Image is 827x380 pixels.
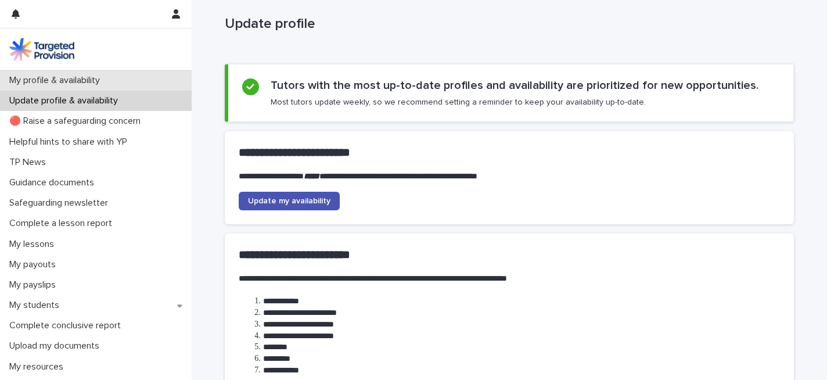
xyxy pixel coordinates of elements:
h2: Tutors with the most up-to-date profiles and availability are prioritized for new opportunities. [271,78,758,92]
span: Update my availability [248,197,330,205]
p: My payslips [5,279,65,291]
p: My profile & availability [5,75,109,86]
p: Guidance documents [5,177,103,188]
p: My students [5,300,69,311]
p: Upload my documents [5,340,109,352]
a: Update my availability [239,192,340,210]
p: My resources [5,361,73,372]
p: Update profile & availability [5,95,127,106]
p: Complete a lesson report [5,218,121,229]
p: TP News [5,157,55,168]
p: My payouts [5,259,65,270]
p: Update profile [225,16,789,33]
p: Complete conclusive report [5,320,130,331]
p: 🔴 Raise a safeguarding concern [5,116,150,127]
p: Helpful hints to share with YP [5,137,136,148]
img: M5nRWzHhSzIhMunXDL62 [9,38,74,61]
p: Safeguarding newsletter [5,198,117,209]
p: Most tutors update weekly, so we recommend setting a reminder to keep your availability up-to-date. [271,97,646,107]
p: My lessons [5,239,63,250]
